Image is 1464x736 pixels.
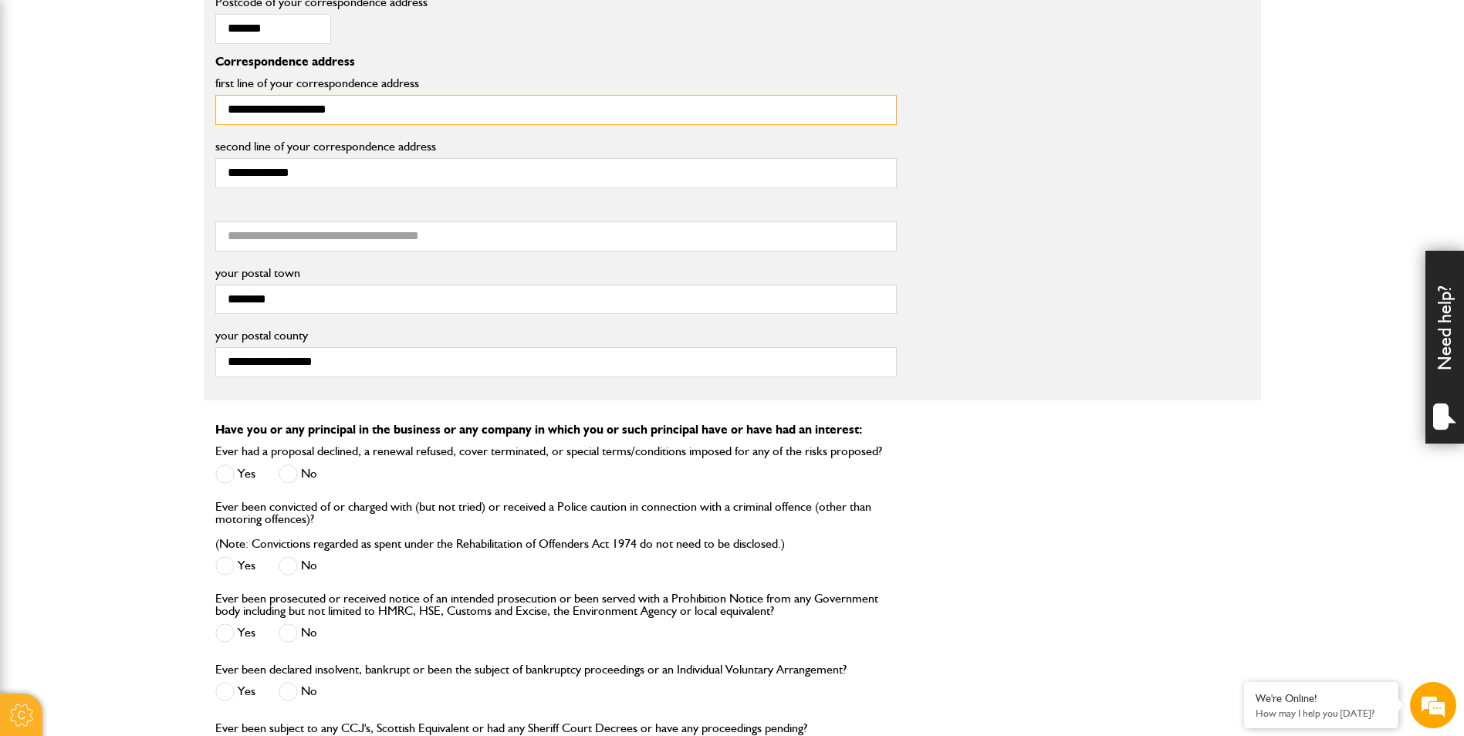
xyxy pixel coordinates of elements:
label: No [279,556,317,576]
label: Ever been subject to any CCJ's, Scottish Equivalent or had any Sheriff Court Decrees or have any ... [215,722,807,734]
label: Ever been declared insolvent, bankrupt or been the subject of bankruptcy proceedings or an Indivi... [215,663,847,676]
label: Ever been prosecuted or received notice of an intended prosecution or been served with a Prohibit... [215,593,897,617]
input: Enter your last name [20,143,282,177]
label: Yes [215,556,255,576]
label: No [279,682,317,701]
label: Ever had a proposal declined, a renewal refused, cover terminated, or special terms/conditions im... [215,445,882,457]
em: Start Chat [210,475,280,496]
textarea: Type your message and hit 'Enter' [20,279,282,462]
div: Minimize live chat window [253,8,290,45]
label: Yes [215,623,255,643]
label: second line of your correspondence address [215,140,897,153]
p: Have you or any principal in the business or any company in which you or such principal have or h... [215,424,1249,436]
div: Chat with us now [80,86,259,106]
label: your postal town [215,267,897,279]
div: We're Online! [1256,692,1387,705]
label: Yes [215,682,255,701]
label: No [279,464,317,484]
label: first line of your correspondence address [215,77,897,89]
label: No [279,623,317,643]
img: d_20077148190_company_1631870298795_20077148190 [26,86,65,107]
p: How may I help you today? [1256,707,1387,719]
p: Correspondence address [215,56,897,68]
input: Enter your email address [20,188,282,222]
label: your postal county [215,329,897,342]
div: Need help? [1425,251,1464,444]
label: Ever been convicted of or charged with (but not tried) or received a Police caution in connection... [215,501,897,550]
label: Yes [215,464,255,484]
input: Enter your phone number [20,234,282,268]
